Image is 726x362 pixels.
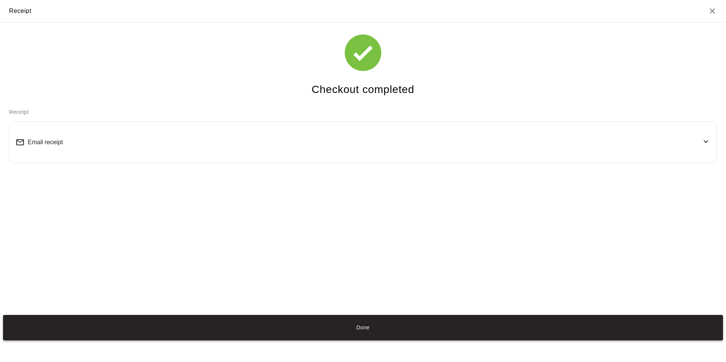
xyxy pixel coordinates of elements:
[708,6,717,16] button: Close
[9,108,717,116] p: Receipt
[3,315,723,340] button: Done
[312,83,414,96] h4: Checkout completed
[28,139,63,146] span: Email receipt
[9,6,32,16] div: Receipt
